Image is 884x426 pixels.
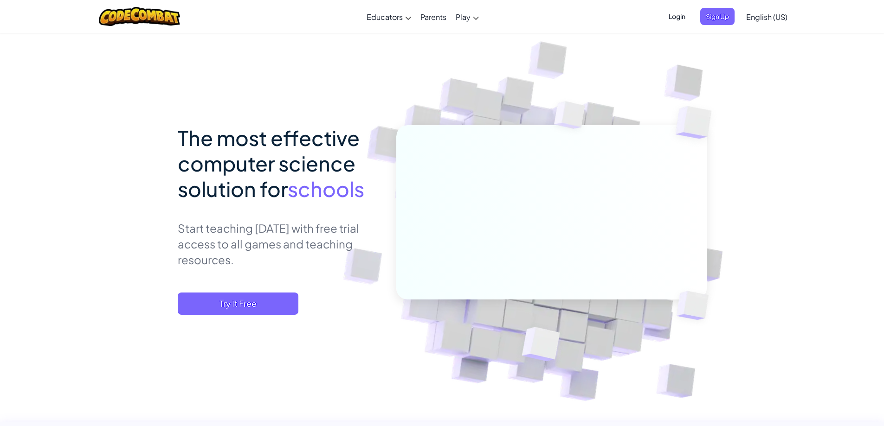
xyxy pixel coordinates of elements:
span: The most effective computer science solution for [178,125,360,202]
span: schools [288,176,364,202]
span: Play [456,12,471,22]
span: English (US) [746,12,787,22]
img: Overlap cubes [657,83,737,162]
img: Overlap cubes [499,307,582,384]
button: Login [663,8,691,25]
p: Start teaching [DATE] with free trial access to all games and teaching resources. [178,220,382,267]
a: Parents [416,4,451,29]
img: CodeCombat logo [99,7,180,26]
a: Play [451,4,484,29]
a: English (US) [742,4,792,29]
img: Overlap cubes [536,83,603,152]
button: Sign Up [700,8,735,25]
img: Overlap cubes [661,272,730,339]
a: Educators [362,4,416,29]
button: Try It Free [178,292,298,315]
span: Educators [367,12,403,22]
